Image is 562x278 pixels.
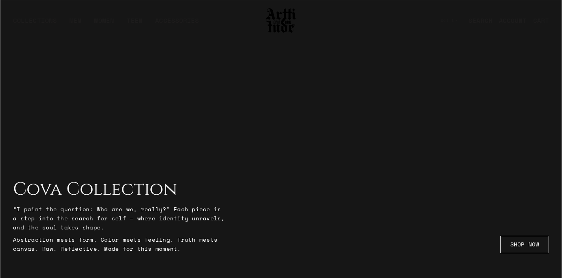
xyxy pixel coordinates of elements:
div: COLLECTIONS [13,16,57,32]
a: WOMEN [94,16,114,32]
a: ACCOUNT [493,13,527,28]
a: MEN [69,16,81,32]
a: TEEN [127,16,142,32]
div: ACCESSORIES [155,16,199,32]
a: SEARCH [462,13,493,28]
ul: Main navigation [7,16,205,32]
a: Open cart [527,13,549,28]
p: “I paint the question: Who are we, really?” Each piece is a step into the search for self — where... [13,205,226,232]
img: Arttitude [265,7,297,34]
a: SHOP NOW [500,236,549,253]
button: USD $ [435,12,463,29]
h2: Cova Collection [13,179,226,200]
p: Abstraction meets form. Color meets feeling. Truth meets canvas. Raw. Reflective. Made for this m... [13,235,226,253]
span: USD $ [439,17,454,24]
div: CART [533,16,549,25]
